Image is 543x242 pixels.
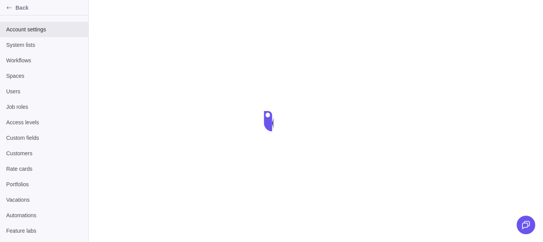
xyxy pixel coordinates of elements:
span: Portfolios [6,180,82,188]
span: Vacations [6,196,82,204]
span: Customers [6,149,82,157]
span: Custom fields [6,134,82,142]
span: Back [15,4,85,12]
span: Access levels [6,118,82,126]
span: Rate cards [6,165,82,173]
span: Feature labs [6,227,82,235]
div: loading [256,106,287,137]
span: Account settings [6,26,82,33]
span: System lists [6,41,82,49]
span: Users [6,88,82,95]
span: Job roles [6,103,82,111]
span: Workflows [6,57,82,64]
span: Automations [6,211,82,219]
span: Spaces [6,72,82,80]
